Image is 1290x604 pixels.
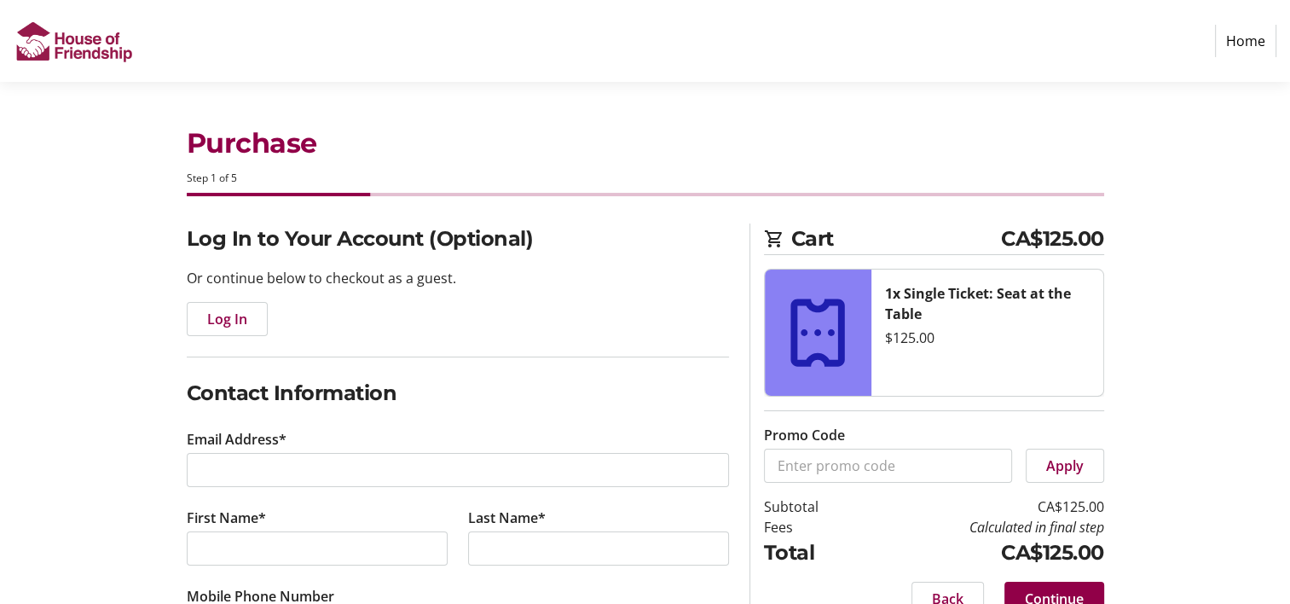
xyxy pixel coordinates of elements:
[1046,456,1084,476] span: Apply
[187,224,729,254] h2: Log In to Your Account (Optional)
[764,537,862,568] td: Total
[764,497,862,517] td: Subtotal
[187,378,729,409] h2: Contact Information
[187,171,1104,186] div: Step 1 of 5
[885,284,1071,323] strong: 1x Single Ticket: Seat at the Table
[187,268,729,288] p: Or continue below to checkout as a guest.
[207,309,247,329] span: Log In
[1001,224,1104,254] span: CA$125.00
[764,425,845,445] label: Promo Code
[862,537,1104,568] td: CA$125.00
[468,508,546,528] label: Last Name*
[764,449,1012,483] input: Enter promo code
[764,517,862,537] td: Fees
[885,328,1090,348] div: $125.00
[187,302,268,336] button: Log In
[862,517,1104,537] td: Calculated in final step
[791,224,1002,254] span: Cart
[862,497,1104,517] td: CA$125.00
[1026,449,1104,483] button: Apply
[187,429,286,450] label: Email Address*
[187,123,1104,164] h1: Purchase
[1215,25,1276,57] a: Home
[187,508,266,528] label: First Name*
[14,7,135,75] img: House of Friendship's Logo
